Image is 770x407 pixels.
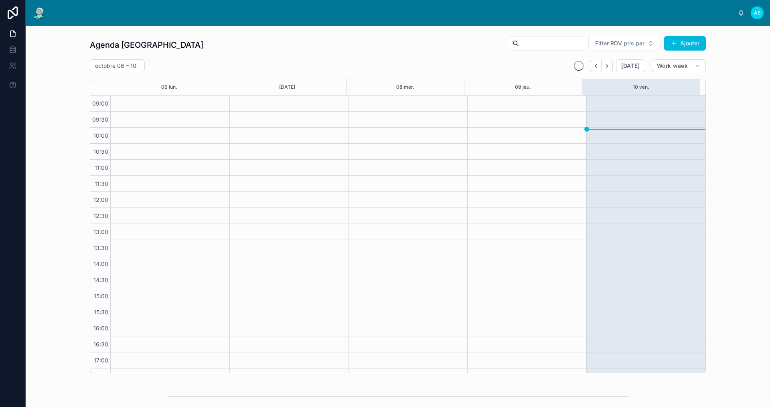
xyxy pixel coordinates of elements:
span: 15:00 [92,293,110,299]
span: 16:30 [91,341,110,348]
span: 17:00 [92,357,110,364]
span: 10:30 [91,148,110,155]
span: 12:30 [91,212,110,219]
button: Select Button [588,36,661,51]
span: Work week [657,62,688,69]
span: 09:30 [90,116,110,123]
img: App logo [32,6,47,19]
span: 17:30 [92,373,110,380]
button: 08 mer. [396,79,414,95]
h2: octobre 06 – 10 [95,62,136,70]
button: 09 jeu. [515,79,531,95]
span: 09:00 [90,100,110,107]
h1: Agenda [GEOGRAPHIC_DATA] [90,39,203,51]
span: 10:00 [91,132,110,139]
button: Work week [652,59,706,72]
span: Filter RDV pris par [595,39,644,47]
button: [DATE] [616,59,645,72]
span: 16:00 [91,325,110,332]
div: scrollable content [53,11,738,14]
span: AS [754,10,761,16]
button: Back [590,60,602,72]
span: 13:00 [91,228,110,235]
span: 15:30 [92,309,110,315]
span: 13:30 [91,244,110,251]
span: [DATE] [621,62,640,69]
span: 11:00 [93,164,110,171]
span: 12:00 [91,196,110,203]
span: 14:30 [91,277,110,283]
button: Next [602,60,613,72]
span: 11:30 [93,180,110,187]
button: [DATE] [279,79,295,95]
button: 10 ven. [633,79,649,95]
button: Ajouter [664,36,706,51]
button: 06 lun. [161,79,177,95]
span: 14:00 [91,260,110,267]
